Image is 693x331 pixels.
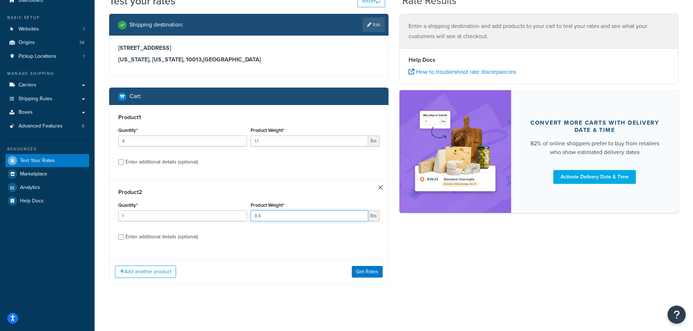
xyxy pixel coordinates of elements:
a: How to troubleshoot rate discrepancies [409,68,516,76]
input: Enter additional details (optional) [118,160,124,165]
h3: [US_STATE], [US_STATE], 10013 , [GEOGRAPHIC_DATA] [118,56,379,63]
button: Open Resource Center [668,306,686,324]
span: Test Your Rates [20,158,55,164]
a: Activate Delivery Date & Time [553,170,636,184]
a: Marketplace [5,167,89,181]
a: Boxes [5,106,89,119]
span: Carriers [19,82,36,88]
label: Product Weight* [251,128,284,133]
img: feature-image-ddt-36eae7f7280da8017bfb280eaccd9c446f90b1fe08728e4019434db127062ab4.png [410,101,500,202]
a: Test Your Rates [5,154,89,167]
li: Pickup Locations [5,50,89,63]
a: Carriers [5,78,89,92]
div: Manage Shipping [5,70,89,77]
div: Enter additional details (optional) [126,157,198,167]
input: Enter additional details (optional) [118,234,124,240]
input: 0.0 [118,136,247,146]
li: Advanced Features [5,120,89,133]
h4: Help Docs [409,56,670,64]
span: Analytics [20,185,40,191]
li: Origins [5,36,89,49]
div: Resources [5,146,89,152]
span: 38 [79,40,84,46]
span: Websites [19,26,39,32]
button: Get Rates [352,266,383,278]
a: Advanced Features5 [5,120,89,133]
span: Boxes [19,109,33,116]
h3: Product 2 [118,189,379,196]
h2: Shipping destination : [130,21,183,28]
a: Remove Item [378,185,383,190]
label: Product Weight* [251,202,284,208]
li: Websites [5,23,89,36]
span: Shipping Rules [19,96,52,102]
input: 0.00 [251,136,368,146]
div: 82% of online shoppers prefer to buy from retailers who show estimated delivery dates [529,139,661,157]
div: Basic Setup [5,15,89,21]
span: lbs [368,210,379,221]
h2: Cart : [130,93,142,100]
a: Websites1 [5,23,89,36]
label: Quantity* [118,128,138,133]
a: Analytics [5,181,89,194]
span: Help Docs [20,198,44,204]
span: Origins [19,40,35,46]
span: Pickup Locations [19,53,56,60]
p: Enter a shipping destination and add products to your cart to test your rates and see what your c... [409,21,670,41]
a: Help Docs [5,194,89,207]
label: Quantity* [118,202,138,208]
div: Convert more carts with delivery date & time [529,119,661,134]
span: 1 [83,53,84,60]
a: Edit [363,17,385,32]
a: Pickup Locations1 [5,50,89,63]
span: 1 [83,26,84,32]
a: Shipping Rules [5,92,89,106]
input: 0.00 [251,210,368,221]
button: Add another product [115,266,176,278]
h3: [STREET_ADDRESS] [118,44,379,52]
div: Enter additional details (optional) [126,232,198,242]
span: Advanced Features [19,123,63,129]
input: 0.0 [118,210,247,221]
span: 5 [82,123,84,129]
span: Marketplace [20,171,47,177]
a: Origins38 [5,36,89,49]
span: lbs [368,136,379,146]
h3: Product 1 [118,114,379,121]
